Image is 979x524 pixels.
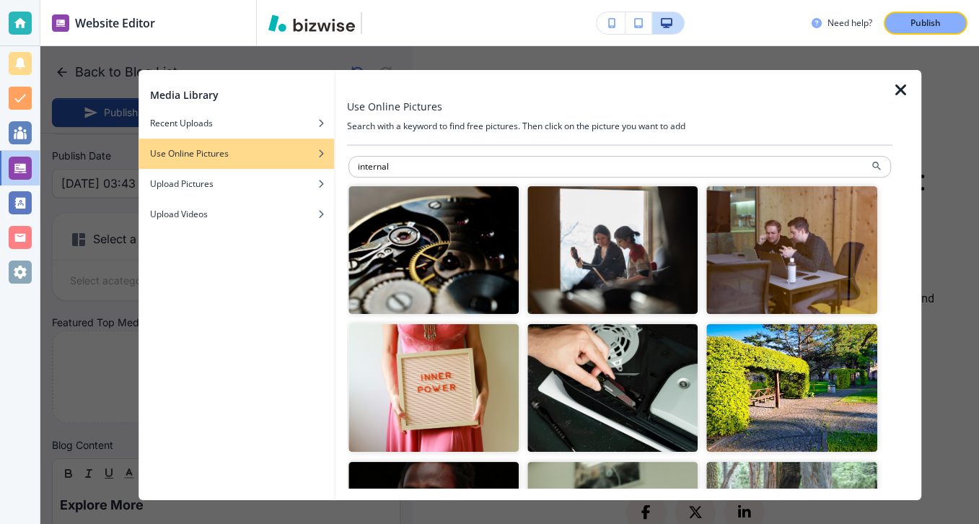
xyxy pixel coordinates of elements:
h2: Website Editor [75,14,155,32]
button: Publish [884,12,967,35]
input: Search for an image [348,156,891,178]
h3: Need help? [827,17,872,30]
h4: Search with a keyword to find free pictures. Then click on the picture you want to add [347,120,892,133]
button: Recent Uploads [139,108,334,139]
h4: Upload Videos [150,208,208,221]
img: Your Logo [368,15,407,30]
h4: Upload Pictures [150,178,214,191]
img: Bizwise Logo [268,14,355,32]
h4: Use Online Pictures [150,147,229,160]
h2: Media Library [150,87,219,102]
button: Upload Pictures [139,169,334,199]
p: Publish [910,17,941,30]
img: editor icon [52,14,69,32]
button: Upload Videos [139,199,334,230]
h4: Recent Uploads [150,117,213,130]
h3: Use Online Pictures [347,99,442,114]
button: Use Online Pictures [139,139,334,169]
